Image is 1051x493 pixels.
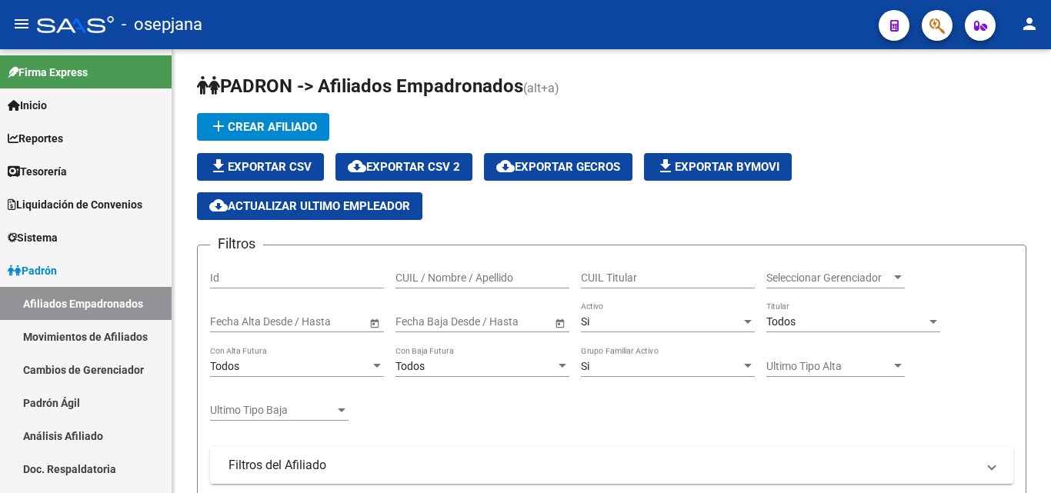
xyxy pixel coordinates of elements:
[210,315,266,328] input: Fecha inicio
[644,153,792,181] button: Exportar Bymovi
[8,163,67,180] span: Tesorería
[766,271,891,285] span: Seleccionar Gerenciador
[766,360,891,373] span: Ultimo Tipo Alta
[496,157,515,175] mat-icon: cloud_download
[197,113,329,141] button: Crear Afiliado
[8,97,47,114] span: Inicio
[210,447,1013,484] mat-expansion-panel-header: Filtros del Afiliado
[210,360,239,372] span: Todos
[210,233,263,255] h3: Filtros
[8,130,63,147] span: Reportes
[348,160,460,174] span: Exportar CSV 2
[348,157,366,175] mat-icon: cloud_download
[197,153,324,181] button: Exportar CSV
[209,196,228,215] mat-icon: cloud_download
[552,315,568,331] button: Open calendar
[197,75,523,97] span: PADRON -> Afiliados Empadronados
[209,120,317,134] span: Crear Afiliado
[335,153,472,181] button: Exportar CSV 2
[1020,15,1039,33] mat-icon: person
[210,404,335,417] span: Ultimo Tipo Baja
[8,229,58,246] span: Sistema
[656,157,675,175] mat-icon: file_download
[209,117,228,135] mat-icon: add
[496,160,620,174] span: Exportar GECROS
[395,360,425,372] span: Todos
[766,315,796,328] span: Todos
[229,457,976,474] mat-panel-title: Filtros del Afiliado
[8,196,142,213] span: Liquidación de Convenios
[581,360,589,372] span: Si
[209,160,312,174] span: Exportar CSV
[12,15,31,33] mat-icon: menu
[366,315,382,331] button: Open calendar
[523,81,559,95] span: (alt+a)
[656,160,779,174] span: Exportar Bymovi
[197,192,422,220] button: Actualizar ultimo Empleador
[8,262,57,279] span: Padrón
[581,315,589,328] span: Si
[8,64,88,81] span: Firma Express
[395,315,452,328] input: Fecha inicio
[209,157,228,175] mat-icon: file_download
[209,199,410,213] span: Actualizar ultimo Empleador
[122,8,202,42] span: - osepjana
[484,153,632,181] button: Exportar GECROS
[465,315,540,328] input: Fecha fin
[999,441,1036,478] iframe: Intercom live chat
[279,315,355,328] input: Fecha fin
